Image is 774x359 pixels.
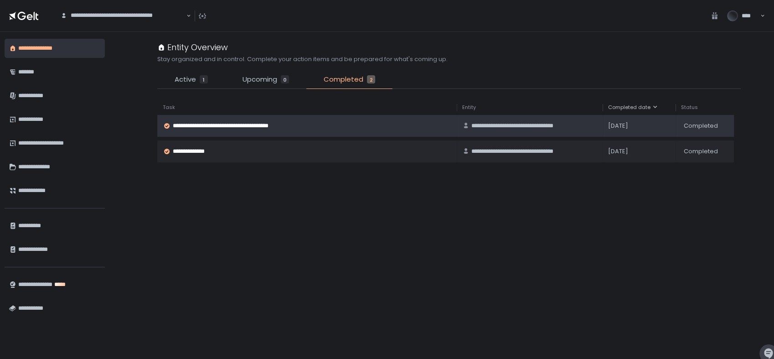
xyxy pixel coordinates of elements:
[157,41,228,53] div: Entity Overview
[163,104,175,111] span: Task
[608,122,628,130] span: [DATE]
[281,75,289,83] div: 0
[608,147,628,156] span: [DATE]
[684,147,718,156] span: Completed
[175,74,196,85] span: Active
[243,74,277,85] span: Upcoming
[681,104,698,111] span: Status
[462,104,476,111] span: Entity
[200,75,208,83] div: 1
[157,55,448,63] h2: Stay organized and in control. Complete your action items and be prepared for what's coming up.
[61,20,186,29] input: Search for option
[608,104,650,111] span: Completed date
[684,122,718,130] span: Completed
[55,6,191,26] div: Search for option
[324,74,363,85] span: Completed
[367,75,375,83] div: 2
